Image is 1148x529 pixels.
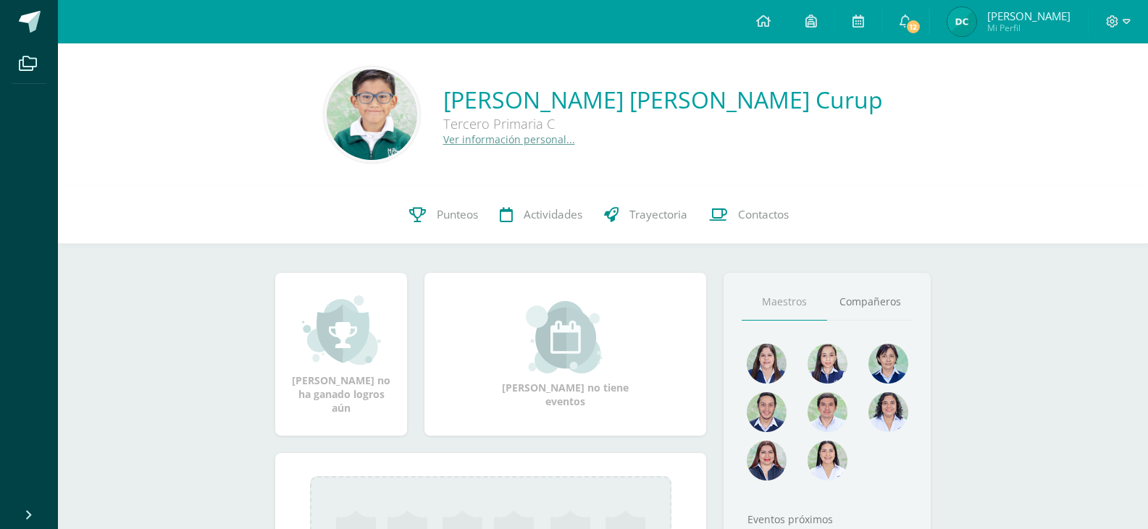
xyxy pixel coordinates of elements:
img: e88866c1a8bf4b3153ff9c6787b2a6b2.png [808,441,847,481]
div: [PERSON_NAME] no tiene eventos [493,301,638,408]
span: Mi Perfil [987,22,1071,34]
span: [PERSON_NAME] [987,9,1071,23]
a: Actividades [489,186,593,244]
img: e3394e7adb7c8ac64a4cac27f35e8a2d.png [747,392,787,432]
div: Tercero Primaria C [443,115,878,132]
img: edd577add05c2e2cd1ede43fd7e18666.png [947,7,976,36]
a: Contactos [698,186,800,244]
img: 59227928e3dac575fdf63e669d788b56.png [747,441,787,481]
img: 74e021dbc1333a55a6a6352084f0f183.png [868,392,908,432]
img: event_small.png [526,301,605,373]
img: e0582db7cc524a9960c08d03de9ec803.png [808,344,847,384]
a: Maestros [742,284,827,321]
a: [PERSON_NAME] [PERSON_NAME] Curup [443,84,883,115]
a: Punteos [398,186,489,244]
a: Ver información personal... [443,132,575,146]
span: Trayectoria [629,207,687,222]
img: 8161d1f9ada4bb93910340a6afca8cc4.png [327,69,417,160]
a: Compañeros [827,284,913,321]
div: Eventos próximos [742,512,913,526]
img: f0af4734c025b990c12c69d07632b04a.png [808,392,847,432]
span: Punteos [437,207,478,222]
span: 12 [905,19,921,35]
img: achievement_small.png [302,294,381,366]
a: Trayectoria [593,186,698,244]
span: Contactos [738,207,789,222]
span: Actividades [524,207,582,222]
img: 622beff7da537a3f0b3c15e5b2b9eed9.png [747,344,787,384]
img: d3199913b2ba78bdc4d77a65fe615627.png [868,344,908,384]
div: [PERSON_NAME] no ha ganado logros aún [290,294,393,415]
